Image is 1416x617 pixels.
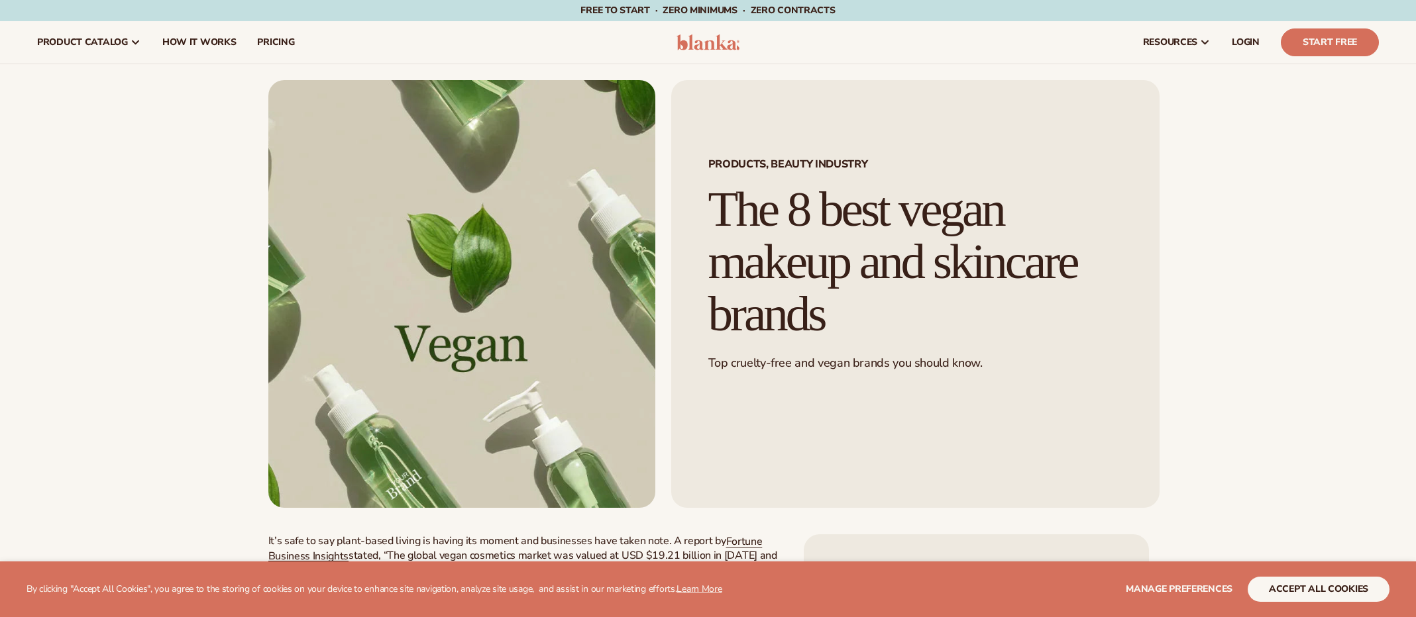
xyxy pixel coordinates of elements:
span: It’s safe to say plant-based living is having its moment and businesses have taken note. A report by [268,534,726,548]
span: product catalog [37,37,128,48]
span: resources [1143,37,1197,48]
button: accept all cookies [1248,577,1389,602]
a: Learn More [677,583,722,595]
span: pricing [257,37,294,48]
a: pricing [246,21,305,64]
span: Products, Beauty Industry [708,159,1122,169]
h1: The 8 best vegan makeup and skincare brands [708,183,1122,340]
a: Fortune Business Insights [268,534,763,563]
span: Free to start · ZERO minimums · ZERO contracts [580,4,835,17]
span: How It Works [162,37,237,48]
img: logo [677,34,739,50]
p: By clicking "Accept All Cookies", you agree to the storing of cookies on your device to enhance s... [27,584,722,595]
span: stated, “The global vegan cosmetics market was valued at USD $19.21 billion in [DATE] and project... [268,548,777,577]
a: LOGIN [1221,21,1270,64]
span: Manage preferences [1126,583,1232,595]
a: How It Works [152,21,247,64]
a: resources [1132,21,1221,64]
img: green vegan based skincare [268,80,655,508]
span: LOGIN [1232,37,1260,48]
a: Start Free [1281,28,1379,56]
a: product catalog [27,21,152,64]
button: Manage preferences [1126,577,1232,602]
span: Top cruelty-free and vegan brands you should know. [708,355,983,371]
